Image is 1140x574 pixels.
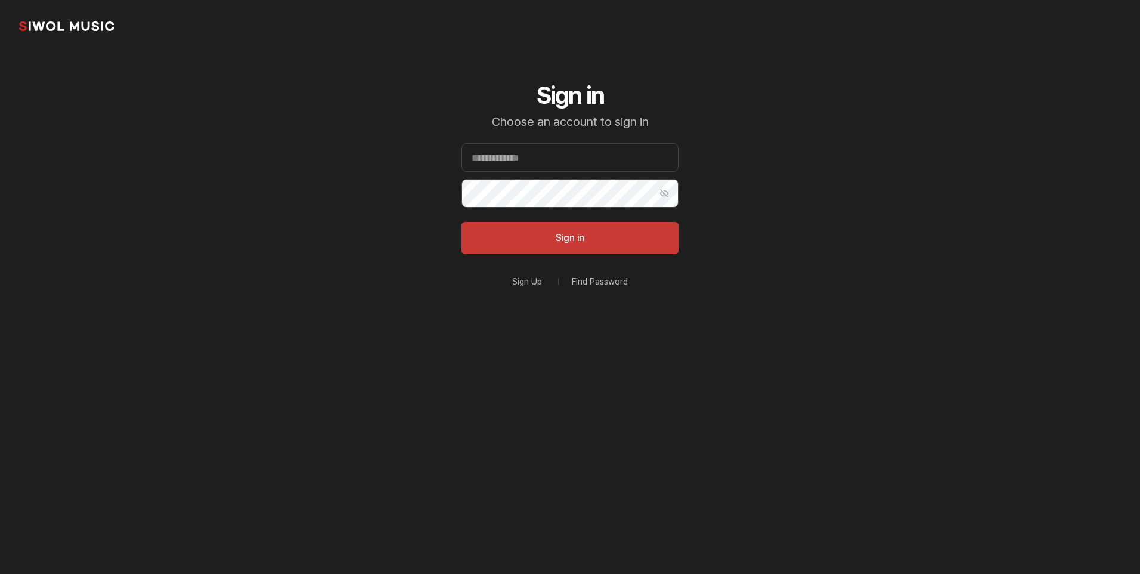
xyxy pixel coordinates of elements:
button: Sign in [461,222,679,254]
input: Password [461,179,679,208]
h2: Sign in [461,81,679,110]
p: Choose an account to sign in [461,115,679,129]
input: Email [461,143,679,172]
a: Find Password [572,277,628,286]
a: Sign Up [512,277,542,286]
